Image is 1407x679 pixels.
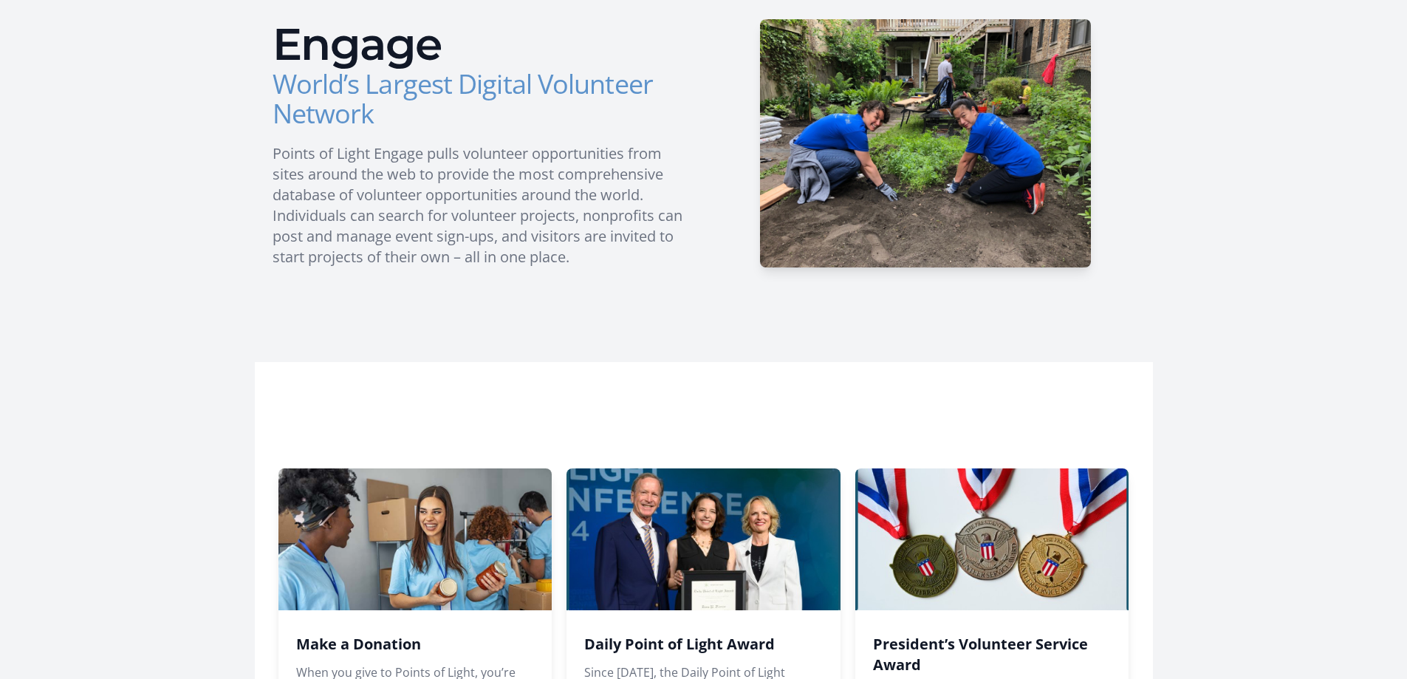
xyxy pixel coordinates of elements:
p: Points of Light Engage pulls volunteer opportunities from sites around the web to provide the mos... [273,143,692,267]
h3: World’s Largest Digital Volunteer Network [273,69,692,129]
a: Daily Point of Light Award [584,634,775,654]
img: HCSC-H_1.JPG [760,19,1091,267]
a: President’s Volunteer Service Award [873,634,1088,675]
a: Make a Donation [296,634,421,654]
h2: Engage [273,22,692,66]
